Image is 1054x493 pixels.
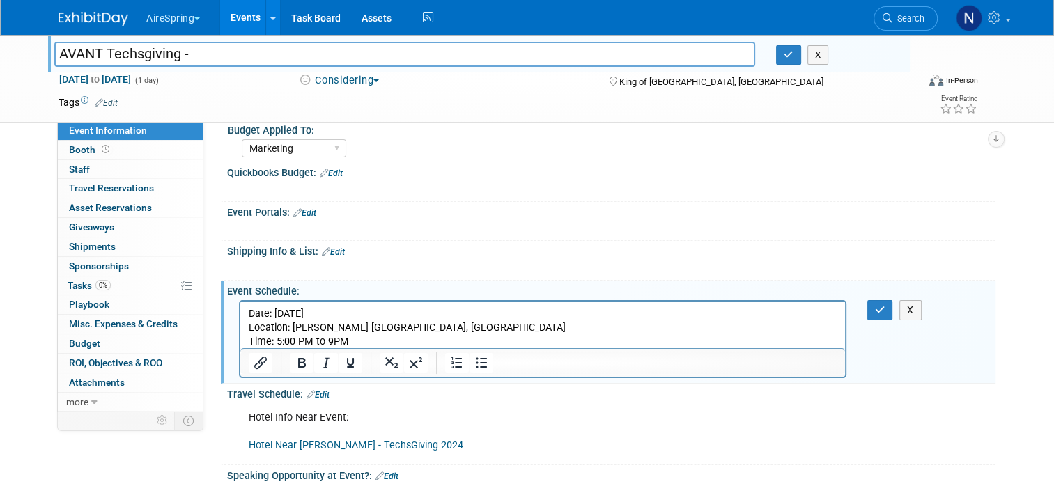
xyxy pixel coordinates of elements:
a: Sponsorships [58,257,203,276]
a: Event Information [58,121,203,140]
button: Subscript [380,353,403,373]
div: In-Person [945,75,978,86]
button: Considering [294,73,385,88]
a: Giveaways [58,218,203,237]
button: X [899,300,922,320]
span: Booth not reserved yet [99,144,112,155]
td: Personalize Event Tab Strip [150,412,175,430]
div: Budget Applied To: [228,120,989,137]
a: Booth [58,141,203,159]
span: Giveaways [69,221,114,233]
a: Budget [58,334,203,353]
body: Rich Text Area. Press ALT-0 for help. [8,6,598,47]
div: Hotel Info Near EVent: [239,404,846,460]
span: (1 day) [134,76,159,85]
span: Event Information [69,125,147,136]
a: Edit [95,98,118,108]
span: [DATE] [DATE] [59,73,132,86]
div: Event Rating [940,95,977,102]
div: Speaking Opportunity at Event?: [227,465,995,483]
span: Shipments [69,241,116,252]
span: ROI, Objectives & ROO [69,357,162,368]
span: Booth [69,144,112,155]
a: Playbook [58,295,203,314]
img: ExhibitDay [59,12,128,26]
a: Edit [375,471,398,481]
a: Attachments [58,373,203,392]
div: Event Format [842,72,978,93]
span: 0% [95,280,111,290]
button: Numbered list [445,353,469,373]
button: Superscript [404,353,428,373]
a: Edit [320,169,343,178]
button: Italic [314,353,338,373]
a: Staff [58,160,203,179]
span: Sponsorships [69,260,129,272]
span: Search [892,13,924,24]
span: Staff [69,164,90,175]
div: Event Portals: [227,202,995,220]
button: Underline [339,353,362,373]
span: Tasks [68,280,111,291]
span: Budget [69,338,100,349]
span: Attachments [69,377,125,388]
button: X [807,45,829,65]
td: Tags [59,95,118,109]
p: Date: [DATE] Location: [PERSON_NAME] [GEOGRAPHIC_DATA], [GEOGRAPHIC_DATA] Time: 5:00 PM to 9PM [8,6,597,47]
td: Toggle Event Tabs [175,412,203,430]
button: Bullet list [470,353,493,373]
a: Edit [293,208,316,218]
span: to [88,74,102,85]
div: Quickbooks Budget: [227,162,995,180]
a: Edit [322,247,345,257]
button: Bold [290,353,313,373]
a: Shipments [58,237,203,256]
a: Search [874,6,938,31]
div: Travel Schedule: [227,384,995,402]
img: Natalie Pyron [956,5,982,31]
span: Misc. Expenses & Credits [69,318,178,329]
span: King of [GEOGRAPHIC_DATA], [GEOGRAPHIC_DATA] [619,77,823,87]
a: Travel Reservations [58,179,203,198]
span: Travel Reservations [69,182,154,194]
a: Misc. Expenses & Credits [58,315,203,334]
a: Tasks0% [58,276,203,295]
div: Shipping Info & List: [227,241,995,259]
a: Asset Reservations [58,198,203,217]
span: more [66,396,88,407]
a: Hotel Near [PERSON_NAME] - TechsGiving 2024 [249,439,463,451]
span: Playbook [69,299,109,310]
a: more [58,393,203,412]
span: Asset Reservations [69,202,152,213]
iframe: Rich Text Area [240,302,845,348]
button: Insert/edit link [249,353,272,373]
a: ROI, Objectives & ROO [58,354,203,373]
a: Edit [307,390,330,400]
img: Format-Inperson.png [929,75,943,86]
div: Event Schedule: [227,281,995,298]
